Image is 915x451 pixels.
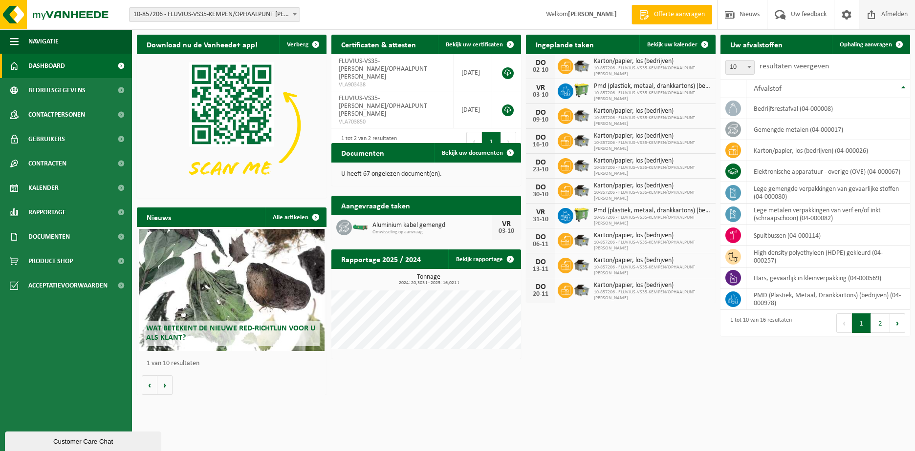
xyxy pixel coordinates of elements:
[840,41,892,48] span: Ophaling aanvragen
[336,131,397,152] div: 1 tot 2 van 2 resultaten
[594,265,711,276] span: 10-857206 - FLUVIUS-VS35-KEMPEN/OPHAALPUNT [PERSON_NAME]
[446,41,503,48] span: Bekijk uw certificaten
[760,62,829,70] label: resultaten weergeven
[5,430,163,451] iframe: chat widget
[746,225,910,246] td: spuitbussen (04-000114)
[28,225,70,249] span: Documenten
[594,282,711,289] span: Karton/papier, los (bedrijven)
[137,35,267,54] h2: Download nu de Vanheede+ app!
[331,196,420,215] h2: Aangevraagde taken
[573,107,590,123] img: WB-5000-GAL-GY-01
[746,119,910,140] td: gemengde metalen (04-000017)
[336,281,521,286] span: 2024: 20,303 t - 2025: 16,021 t
[725,312,792,334] div: 1 tot 10 van 16 resultaten
[594,207,711,215] span: Pmd (plastiek, metaal, drankkartons) (bedrijven)
[573,82,590,99] img: WB-0660-HPE-GN-50
[573,57,590,74] img: WB-5000-GAL-GY-01
[746,204,910,225] td: lege metalen verpakkingen van verf en/of inkt (schraapschoon) (04-000082)
[531,92,550,99] div: 03-10
[28,273,108,298] span: Acceptatievoorwaarden
[531,283,550,291] div: DO
[594,240,711,251] span: 10-857206 - FLUVIUS-VS35-KEMPEN/OPHAALPUNT [PERSON_NAME]
[341,171,511,178] p: U heeft 67 ongelezen document(en).
[726,61,754,74] span: 10
[531,84,550,92] div: VR
[594,257,711,265] span: Karton/papier, los (bedrijven)
[454,54,492,91] td: [DATE]
[594,190,711,202] span: 10-857206 - FLUVIUS-VS35-KEMPEN/OPHAALPUNT [PERSON_NAME]
[531,191,550,198] div: 30-10
[28,200,66,225] span: Rapportage
[573,256,590,273] img: WB-5000-GAL-GY-01
[531,291,550,298] div: 20-11
[130,8,300,21] span: 10-857206 - FLUVIUS-VS35-KEMPEN/OPHAALPUNT BRECHT - BRECHT
[568,11,617,18] strong: [PERSON_NAME]
[531,67,550,74] div: 02-10
[28,102,85,127] span: Contactpersonen
[652,10,707,20] span: Offerte aanvragen
[142,375,157,395] button: Vorige
[339,118,446,126] span: VLA703850
[454,91,492,128] td: [DATE]
[594,140,711,152] span: 10-857206 - FLUVIUS-VS35-KEMPEN/OPHAALPUNT [PERSON_NAME]
[594,82,711,90] span: Pmd (plastiek, metaal, drankkartons) (bedrijven)
[339,58,427,81] span: FLUVIUS-VS35-[PERSON_NAME]/OPHAALPUNT [PERSON_NAME]
[331,143,394,162] h2: Documenten
[526,35,604,54] h2: Ingeplande taken
[497,228,516,235] div: 03-10
[466,132,482,151] button: Previous
[442,150,503,156] span: Bekijk uw documenten
[352,222,369,231] img: HK-XC-10-GN-00
[594,58,711,65] span: Karton/papier, los (bedrijven)
[852,313,871,333] button: 1
[339,95,427,118] span: FLUVIUS-VS35-[PERSON_NAME]/OPHAALPUNT [PERSON_NAME]
[28,54,65,78] span: Dashboard
[448,249,520,269] a: Bekijk rapportage
[287,41,308,48] span: Verberg
[331,35,426,54] h2: Certificaten & attesten
[632,5,712,24] a: Offerte aanvragen
[647,41,697,48] span: Bekijk uw kalender
[137,207,181,226] h2: Nieuws
[754,85,782,93] span: Afvalstof
[137,54,327,196] img: Download de VHEPlus App
[746,98,910,119] td: bedrijfsrestafval (04-000008)
[434,143,520,163] a: Bekijk uw documenten
[157,375,173,395] button: Volgende
[28,78,86,102] span: Bedrijfsgegevens
[720,35,792,54] h2: Uw afvalstoffen
[531,159,550,166] div: DO
[28,176,59,200] span: Kalender
[28,127,65,151] span: Gebruikers
[746,246,910,267] td: high density polyethyleen (HDPE) gekleurd (04-000257)
[594,132,711,140] span: Karton/papier, los (bedrijven)
[594,165,711,177] span: 10-857206 - FLUVIUS-VS35-KEMPEN/OPHAALPUNT [PERSON_NAME]
[372,222,492,229] span: Aluminium kabel gemengd
[832,35,909,54] a: Ophaling aanvragen
[531,216,550,223] div: 31-10
[594,157,711,165] span: Karton/papier, los (bedrijven)
[573,157,590,173] img: WB-5000-GAL-GY-01
[573,281,590,298] img: WB-5000-GAL-GY-01
[482,132,501,151] button: 1
[890,313,905,333] button: Next
[573,132,590,148] img: WB-5000-GAL-GY-01
[531,134,550,142] div: DO
[531,59,550,67] div: DO
[139,229,325,351] a: Wat betekent de nieuwe RED-richtlijn voor u als klant?
[725,60,755,75] span: 10
[531,266,550,273] div: 13-11
[836,313,852,333] button: Previous
[28,29,59,54] span: Navigatie
[531,117,550,123] div: 09-10
[594,289,711,301] span: 10-857206 - FLUVIUS-VS35-KEMPEN/OPHAALPUNT [PERSON_NAME]
[531,233,550,241] div: DO
[871,313,890,333] button: 2
[28,151,66,176] span: Contracten
[746,182,910,204] td: lege gemengde verpakkingen van gevaarlijke stoffen (04-000080)
[438,35,520,54] a: Bekijk uw certificaten
[746,140,910,161] td: karton/papier, los (bedrijven) (04-000026)
[594,115,711,127] span: 10-857206 - FLUVIUS-VS35-KEMPEN/OPHAALPUNT [PERSON_NAME]
[147,360,322,367] p: 1 van 10 resultaten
